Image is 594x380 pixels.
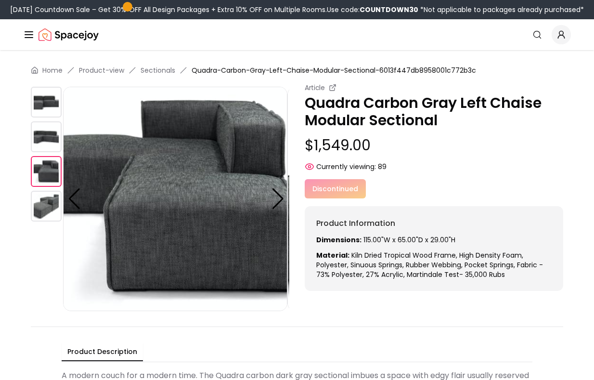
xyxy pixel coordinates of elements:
[316,162,376,171] span: Currently viewing:
[63,87,287,311] img: https://storage.googleapis.com/spacejoy-main/assets/6013f447db8958001c772b3c/product_2_mpk99hil4cl
[305,137,563,154] p: $1,549.00
[316,250,349,260] strong: Material:
[23,19,571,50] nav: Global
[31,87,62,118] img: https://storage.googleapis.com/spacejoy-main/assets/6013f447db8958001c772b3c/product_0_2la7cgliklen
[39,25,99,44] img: Spacejoy Logo
[10,5,584,14] div: [DATE] Countdown Sale – Get 30% OFF All Design Packages + Extra 10% OFF on Multiple Rooms.
[79,66,124,75] a: Product-view
[316,235,362,245] strong: Dimensions:
[42,66,63,75] a: Home
[31,156,62,187] img: https://storage.googleapis.com/spacejoy-main/assets/6013f447db8958001c772b3c/product_2_mpk99hil4cl
[327,5,418,14] span: Use code:
[31,191,62,222] img: https://storage.googleapis.com/spacejoy-main/assets/6013f447db8958001c772b3c/product_3_ob5f12o5pd0d
[378,162,387,171] span: 89
[305,83,325,92] small: Article
[31,66,563,75] nav: breadcrumb
[316,235,552,245] p: 115.00"W x 65.00"D x 29.00"H
[418,5,584,14] span: *Not applicable to packages already purchased*
[287,87,512,311] img: https://storage.googleapis.com/spacejoy-main/assets/6013f447db8958001c772b3c/product_3_ob5f12o5pd0d
[360,5,418,14] b: COUNTDOWN30
[305,94,563,129] p: Quadra Carbon Gray Left Chaise Modular Sectional
[39,25,99,44] a: Spacejoy
[141,66,175,75] a: Sectionals
[316,250,543,279] span: Kiln dried tropical wood frame, high density foam, polyester, sinuous springs, rubber webbing, po...
[316,218,552,229] h6: Product Information
[62,343,143,361] button: Product Description
[31,121,62,152] img: https://storage.googleapis.com/spacejoy-main/assets/6013f447db8958001c772b3c/product_1_o2oofiiljnck
[192,66,476,75] span: Quadra-Carbon-Gray-Left-Chaise-Modular-Sectional-6013f447db8958001c772b3c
